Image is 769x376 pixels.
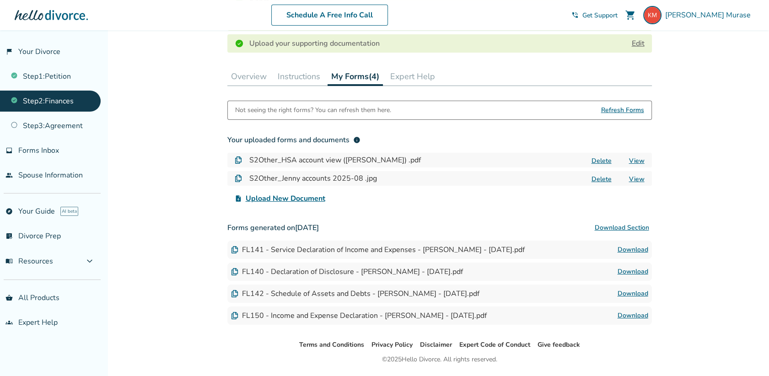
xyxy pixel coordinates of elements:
[227,134,360,145] div: Your uploaded forms and documents
[353,136,360,144] span: info
[5,256,53,266] span: Resources
[18,145,59,156] span: Forms Inbox
[371,340,413,349] a: Privacy Policy
[538,339,580,350] li: Give feedback
[601,101,644,119] span: Refresh Forms
[328,67,383,86] button: My Forms(4)
[5,147,13,154] span: inbox
[235,175,242,182] img: Document
[625,10,636,21] span: shopping_cart
[246,193,325,204] span: Upload New Document
[618,244,648,255] a: Download
[231,246,238,253] img: Document
[618,310,648,321] a: Download
[5,258,13,265] span: menu_book
[632,38,645,48] a: Edit
[231,289,479,299] div: FL142 - Schedule of Assets and Debts - [PERSON_NAME] - [DATE].pdf
[618,266,648,277] a: Download
[231,245,525,255] div: FL141 - Service Declaration of Income and Expenses - [PERSON_NAME] - [DATE].pdf
[5,319,13,326] span: groups
[235,101,391,119] div: Not seeing the right forms? You can refresh them here.
[589,156,614,166] button: Delete
[629,175,645,183] a: View
[249,38,380,49] h4: Upload your supporting documentation
[592,219,652,237] button: Download Section
[5,232,13,240] span: list_alt_check
[84,256,95,267] span: expand_more
[5,208,13,215] span: explore
[459,340,530,349] a: Expert Code of Conduct
[231,268,238,275] img: Document
[420,339,452,350] li: Disclaimer
[227,219,652,237] h3: Forms generated on [DATE]
[60,207,78,216] span: AI beta
[618,288,648,299] a: Download
[5,294,13,301] span: shopping_basket
[643,6,661,24] img: katsu610@gmail.com
[235,156,242,164] img: Document
[227,67,270,86] button: Overview
[235,39,244,48] img: Completed
[231,312,238,319] img: Document
[5,48,13,55] span: flag_2
[629,156,645,165] a: View
[249,173,377,184] h4: S2Other_Jenny accounts 2025-08 .jpg
[571,11,579,19] span: phone_in_talk
[5,172,13,179] span: people
[274,67,324,86] button: Instructions
[571,11,618,20] a: phone_in_talkGet Support
[271,5,388,26] a: Schedule A Free Info Call
[235,195,242,202] span: upload_file
[665,10,754,20] span: [PERSON_NAME] Murase
[299,340,364,349] a: Terms and Conditions
[582,11,618,20] span: Get Support
[387,67,439,86] button: Expert Help
[723,332,769,376] iframe: Chat Widget
[231,267,463,277] div: FL140 - Declaration of Disclosure - [PERSON_NAME] - [DATE].pdf
[231,290,238,297] img: Document
[382,354,497,365] div: © 2025 Hello Divorce. All rights reserved.
[231,311,487,321] div: FL150 - Income and Expense Declaration - [PERSON_NAME] - [DATE].pdf
[249,155,421,166] h4: S2Other_HSA account view ([PERSON_NAME]) .pdf
[589,174,614,184] button: Delete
